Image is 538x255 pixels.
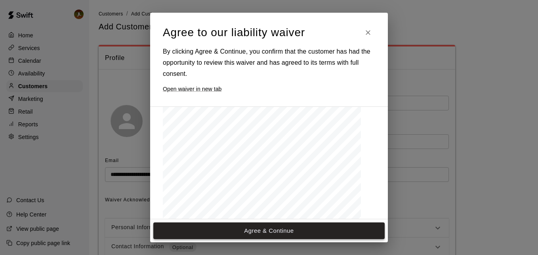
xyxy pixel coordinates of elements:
[163,46,375,79] h6: By clicking Agree & Continue, you confirm that the customer has had the opportunity to review thi...
[163,85,375,94] a: Open waiver in new tab
[163,26,305,40] h4: Agree to our liability waiver
[153,222,385,239] button: Agree & Continue
[361,25,375,40] button: Close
